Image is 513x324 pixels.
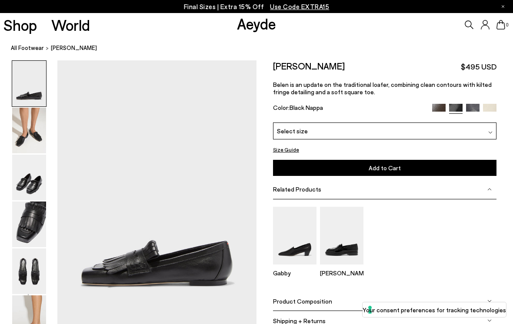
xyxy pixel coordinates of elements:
[487,318,492,323] img: svg%3E
[273,269,316,277] p: Gabby
[184,1,330,12] p: Final Sizes | Extra 15% Off
[273,144,299,155] button: Size Guide
[11,36,513,60] nav: breadcrumb
[273,160,497,176] button: Add to Cart
[505,23,510,27] span: 0
[488,130,493,135] img: svg%3E
[237,14,276,33] a: Aeyde
[273,81,497,96] p: Belen is an update on the traditional loafer, combining clean contours with kilted fringe detaili...
[11,43,44,53] a: All Footwear
[496,20,505,30] a: 0
[277,126,308,136] span: Select size
[369,164,401,172] span: Add to Cart
[461,61,496,72] span: $495 USD
[3,17,37,33] a: Shop
[320,258,363,277] a: Leon Loafers [PERSON_NAME]
[320,207,363,264] img: Leon Loafers
[12,155,46,200] img: Belen Tassel Loafers - Image 3
[290,104,323,111] span: Black Nappa
[270,3,329,10] span: Navigate to /collections/ss25-final-sizes
[273,207,316,264] img: Gabby Almond-Toe Loafers
[12,248,46,294] img: Belen Tassel Loafers - Image 5
[12,202,46,247] img: Belen Tassel Loafers - Image 4
[363,302,506,317] button: Your consent preferences for tracking technologies
[320,269,363,277] p: [PERSON_NAME]
[51,17,90,33] a: World
[273,298,332,305] span: Product Composition
[487,299,492,303] img: svg%3E
[273,185,321,193] span: Related Products
[12,108,46,153] img: Belen Tassel Loafers - Image 2
[363,305,506,314] label: Your consent preferences for tracking technologies
[12,61,46,106] img: Belen Tassel Loafers - Image 1
[273,258,316,277] a: Gabby Almond-Toe Loafers Gabby
[273,60,345,71] h2: [PERSON_NAME]
[487,187,492,192] img: svg%3E
[51,43,97,53] span: [PERSON_NAME]
[273,104,425,114] div: Color:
